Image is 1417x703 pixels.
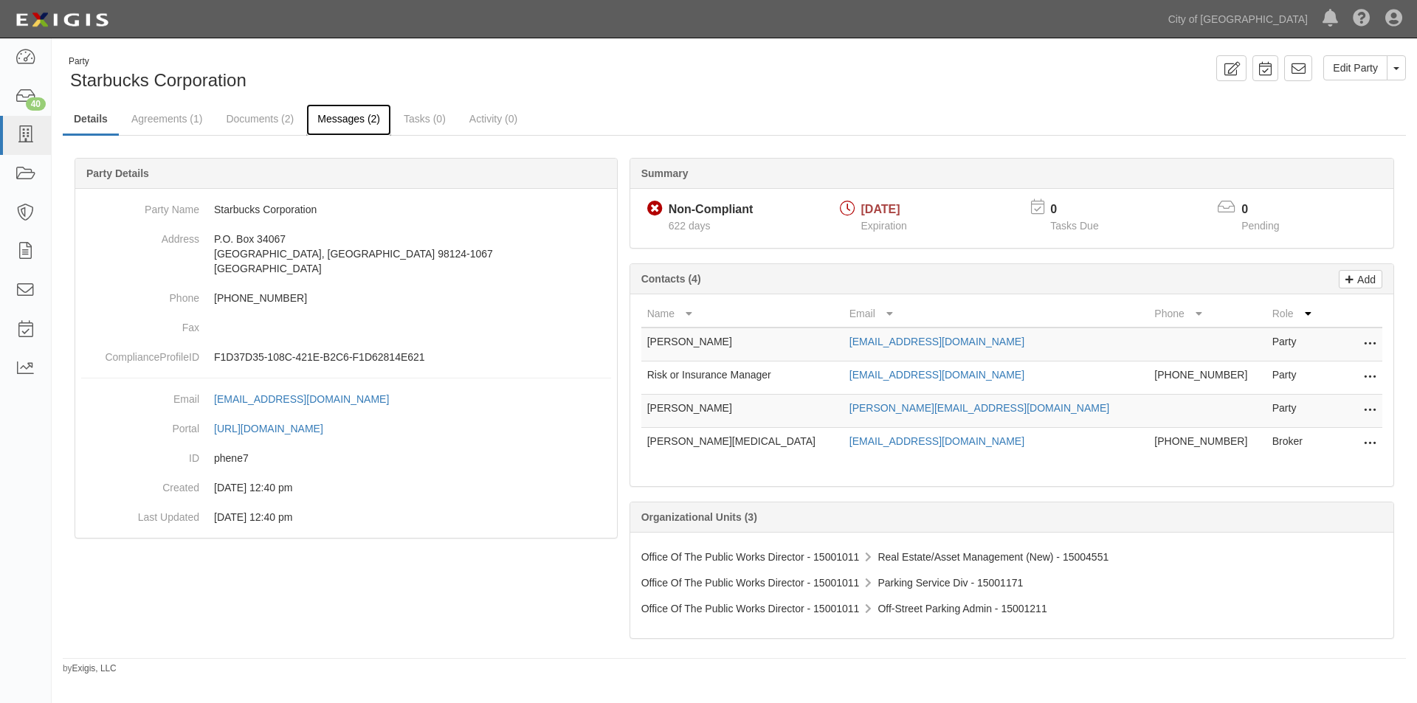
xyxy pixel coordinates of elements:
div: Non-Compliant [669,201,754,218]
a: [EMAIL_ADDRESS][DOMAIN_NAME] [849,435,1024,447]
a: [EMAIL_ADDRESS][DOMAIN_NAME] [849,336,1024,347]
td: [PERSON_NAME] [641,395,844,428]
i: Help Center - Complianz [1353,10,1371,28]
span: Office Of The Public Works Director - 15001011 [641,577,860,589]
dd: 01/04/2024 12:40 pm [81,473,611,502]
th: Name [641,300,844,328]
b: Party Details [86,167,149,179]
span: Off-Street Parking Admin - 15001211 [878,603,1047,614]
a: Add [1339,270,1382,288]
td: [PHONE_NUMBER] [1148,428,1266,461]
a: Agreements (1) [120,104,213,134]
dd: [PHONE_NUMBER] [81,283,611,313]
a: Messages (2) [306,104,391,136]
a: [PERSON_NAME][EMAIL_ADDRESS][DOMAIN_NAME] [849,402,1109,414]
dt: ComplianceProfileID [81,342,199,364]
a: [URL][DOMAIN_NAME] [214,423,339,434]
th: Role [1266,300,1323,328]
span: Office Of The Public Works Director - 15001011 [641,551,860,563]
td: Party [1266,328,1323,361]
a: Edit Party [1323,55,1387,80]
td: Party [1266,395,1323,428]
td: [PERSON_NAME] [641,328,844,361]
dt: Created [81,473,199,495]
td: [PERSON_NAME][MEDICAL_DATA] [641,428,844,461]
dd: 01/04/2024 12:40 pm [81,502,611,532]
dt: Email [81,384,199,406]
dd: Starbucks Corporation [81,195,611,224]
span: Office Of The Public Works Director - 15001011 [641,603,860,614]
i: Non-Compliant [647,201,663,217]
dt: Address [81,224,199,246]
td: [PHONE_NUMBER] [1148,361,1266,395]
p: Add [1354,271,1376,288]
span: Expiration [861,220,907,232]
b: Contacts (4) [641,273,701,285]
span: [DATE] [861,203,900,215]
div: [EMAIL_ADDRESS][DOMAIN_NAME] [214,392,389,406]
th: Phone [1148,300,1266,328]
span: Real Estate/Asset Management (New) - 15004551 [878,551,1109,563]
span: Parking Service Div - 15001171 [878,577,1023,589]
p: 0 [1241,201,1297,218]
dt: Last Updated [81,502,199,524]
td: Risk or Insurance Manager [641,361,844,395]
dt: Portal [81,414,199,436]
dt: Party Name [81,195,199,217]
p: F1D37D35-108C-421E-B2C6-F1D62814E621 [214,350,611,364]
dt: Phone [81,283,199,305]
a: Activity (0) [458,104,528,134]
img: logo-5460c22ac91f19d4615b14bd174203de0afe785f0fc80cf4dbbc73dc1793850b.png [11,7,113,33]
dd: phene7 [81,443,611,473]
div: Starbucks Corporation [63,55,723,93]
td: Broker [1266,428,1323,461]
span: Tasks Due [1050,220,1098,232]
dt: Fax [81,313,199,335]
span: Starbucks Corporation [70,70,246,90]
a: Details [63,104,119,136]
a: [EMAIL_ADDRESS][DOMAIN_NAME] [849,369,1024,381]
a: City of [GEOGRAPHIC_DATA] [1161,4,1315,34]
span: Pending [1241,220,1279,232]
span: Since 01/04/2024 [669,220,711,232]
a: Tasks (0) [393,104,457,134]
dt: ID [81,443,199,465]
div: 40 [26,97,46,111]
td: Party [1266,361,1323,395]
div: Party [69,55,246,68]
b: Summary [641,167,689,179]
th: Email [844,300,1149,328]
a: Exigis, LLC [72,663,117,673]
dd: P.O. Box 34067 [GEOGRAPHIC_DATA], [GEOGRAPHIC_DATA] 98124-1067 [GEOGRAPHIC_DATA] [81,224,611,283]
a: Documents (2) [215,104,305,134]
a: [EMAIL_ADDRESS][DOMAIN_NAME] [214,393,405,405]
p: 0 [1050,201,1117,218]
small: by [63,662,117,675]
b: Organizational Units (3) [641,511,757,523]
